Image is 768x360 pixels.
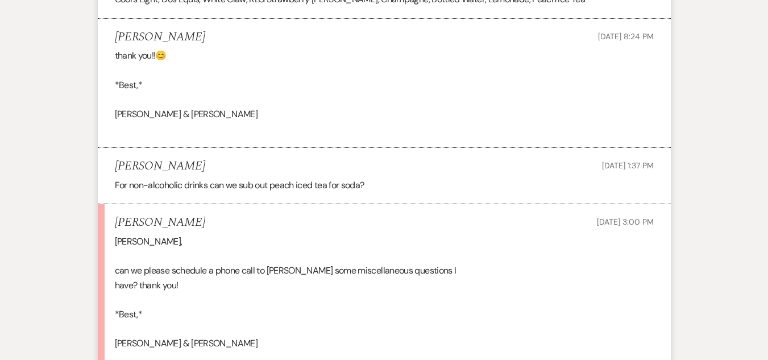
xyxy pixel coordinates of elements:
span: [DATE] 8:24 PM [598,31,653,42]
p: For non-alcoholic drinks can we sub out peach iced tea for soda? [115,178,654,193]
span: [DATE] 1:37 PM [602,160,653,171]
span: [DATE] 3:00 PM [597,217,653,227]
h5: [PERSON_NAME] [115,216,205,230]
div: thank you!!😊 *Best,* [PERSON_NAME] & [PERSON_NAME] [115,48,654,136]
h5: [PERSON_NAME] [115,30,205,44]
h5: [PERSON_NAME] [115,159,205,173]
